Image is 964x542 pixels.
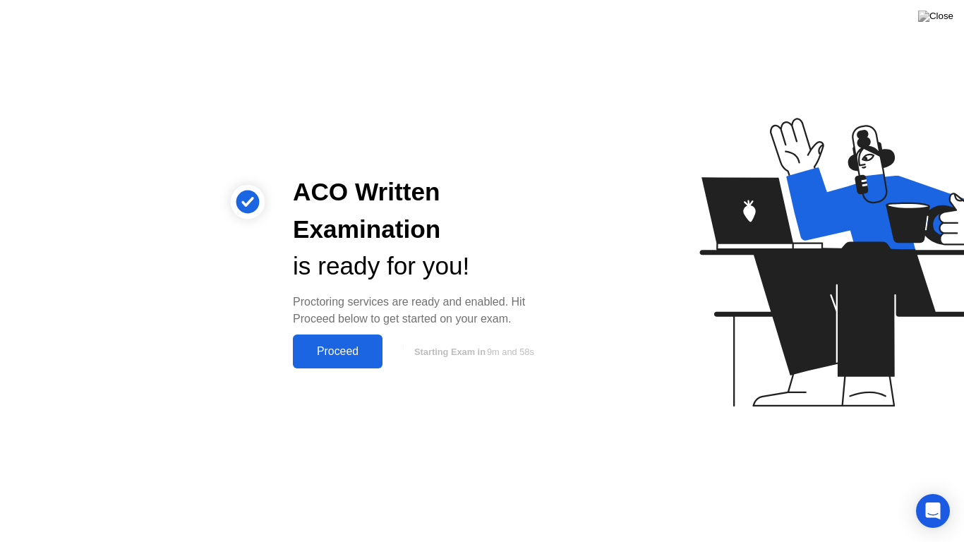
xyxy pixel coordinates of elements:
button: Starting Exam in9m and 58s [390,338,555,365]
span: 9m and 58s [487,347,534,357]
div: ACO Written Examination [293,174,555,248]
div: Proctoring services are ready and enabled. Hit Proceed below to get started on your exam. [293,294,555,327]
button: Proceed [293,335,382,368]
img: Close [918,11,953,22]
div: Proceed [297,345,378,358]
div: Open Intercom Messenger [916,494,950,528]
div: is ready for you! [293,248,555,285]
